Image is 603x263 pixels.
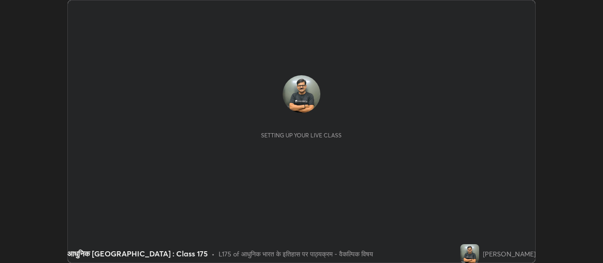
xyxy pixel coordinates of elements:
div: Setting up your live class [261,132,342,139]
div: [PERSON_NAME] [483,249,536,259]
div: • [212,249,215,259]
div: आधुनिक [GEOGRAPHIC_DATA] : Class 175 [67,248,208,259]
img: 598ce751063d4556a8a021a578694872.jpg [283,75,320,113]
div: L175 of आधुनिक भारत के इतिहास पर पाठ्यक्रम - वैकल्पिक विषय [219,249,373,259]
img: 598ce751063d4556a8a021a578694872.jpg [460,244,479,263]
